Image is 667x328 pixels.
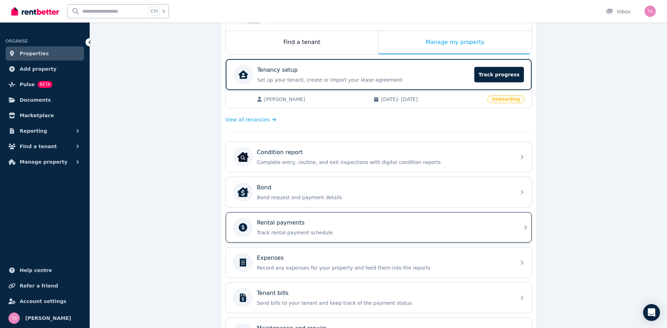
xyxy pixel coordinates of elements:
[20,111,54,120] span: Marketplace
[237,151,249,163] img: Condition report
[606,8,630,15] div: Inbox
[226,59,532,90] a: Tenancy setupSet up your tenant, create or import your lease agreementTrack progress
[644,6,656,17] img: Tanya Scifleet
[643,304,660,321] div: Open Intercom Messenger
[257,264,512,271] p: Record any expenses for your property and feed them into the reports
[25,314,71,322] span: [PERSON_NAME]
[257,289,289,297] p: Tenant bills
[6,279,84,293] a: Refer a friend
[20,282,58,290] span: Refer a friend
[8,313,20,324] img: Tanya Scifleet
[226,283,532,313] a: Tenant billsSend bills to your tenant and keep track of the payment status
[381,96,483,103] span: [DATE] - [DATE]
[20,297,66,305] span: Account settings
[6,155,84,169] button: Manage property
[257,159,512,166] p: Complete entry, routine, and exit inspections with digital condition reports
[162,8,165,14] span: k
[257,219,305,227] p: Rental payments
[237,187,249,198] img: Bond
[20,96,51,104] span: Documents
[11,6,59,17] img: RentBetter
[6,294,84,308] a: Account settings
[226,212,532,242] a: Rental paymentsTrack rental payment schedule
[257,183,271,192] p: Bond
[6,62,84,76] a: Add property
[20,127,47,135] span: Reporting
[6,77,84,92] a: PulseBETA
[20,80,35,89] span: Pulse
[6,46,84,61] a: Properties
[257,148,303,157] p: Condition report
[257,229,512,236] p: Track rental payment schedule
[226,177,532,207] a: BondBondBond request and payment details
[257,66,298,74] p: Tenancy setup
[20,158,68,166] span: Manage property
[6,39,28,44] span: ORGANISE
[20,142,57,151] span: Find a tenant
[474,67,524,82] span: Track progress
[226,142,532,172] a: Condition reportCondition reportComplete entry, routine, and exit inspections with digital condit...
[20,49,49,58] span: Properties
[379,31,532,54] div: Manage my property
[6,93,84,107] a: Documents
[226,31,378,54] div: Find a tenant
[149,7,160,16] span: Ctrl
[225,116,270,123] span: View all tenancies
[226,247,532,278] a: ExpensesRecord any expenses for your property and feed them into the reports
[264,96,366,103] span: [PERSON_NAME]
[257,254,284,262] p: Expenses
[20,266,52,275] span: Help centre
[225,116,276,123] a: View all tenancies
[20,65,57,73] span: Add property
[6,108,84,122] a: Marketplace
[257,76,470,83] p: Set up your tenant, create or import your lease agreement
[6,139,84,153] button: Find a tenant
[38,81,52,88] span: BETA
[487,95,524,103] span: Onboarding
[257,299,512,307] p: Send bills to your tenant and keep track of the payment status
[6,124,84,138] button: Reporting
[257,194,512,201] p: Bond request and payment details
[6,263,84,277] a: Help centre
